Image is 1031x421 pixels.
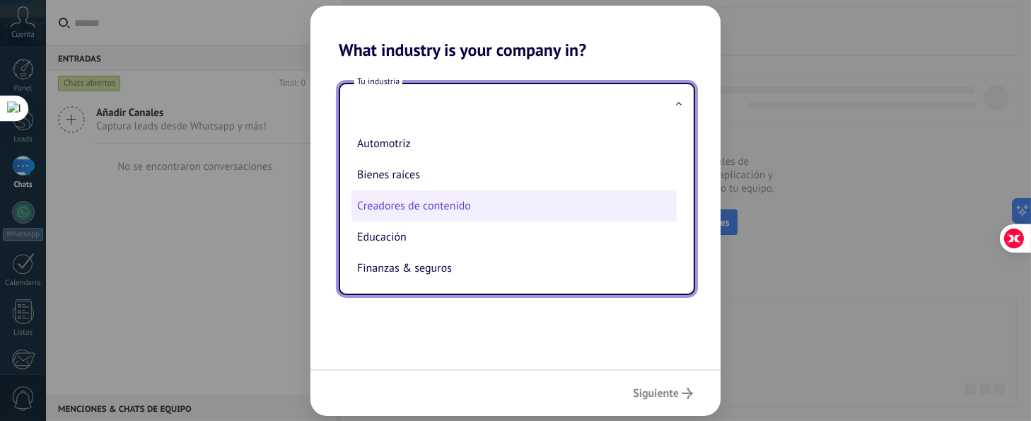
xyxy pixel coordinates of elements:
li: Educación [351,221,677,253]
h2: What industry is your company in? [310,6,721,60]
span: Tu industria [354,76,402,88]
li: Automotriz [351,128,677,159]
li: Finanzas & seguros [351,253,677,284]
li: Creadores de contenido [351,190,677,221]
li: Bienes raíces [351,159,677,190]
li: Gobierno [351,284,677,315]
